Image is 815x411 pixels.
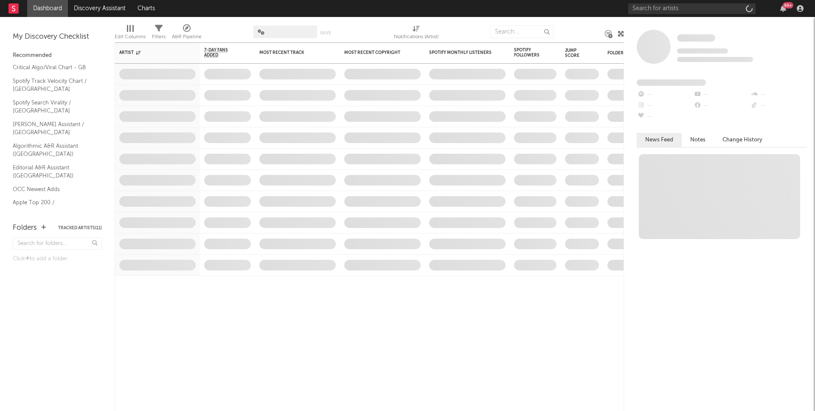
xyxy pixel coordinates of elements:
[13,185,93,194] a: OCC Newest Adds
[693,100,750,111] div: --
[682,133,714,147] button: Notes
[13,32,102,42] div: My Discovery Checklist
[58,226,102,230] button: Tracked Artists(11)
[152,32,166,42] div: Filters
[637,79,706,86] span: Fans Added by Platform
[637,133,682,147] button: News Feed
[490,25,554,38] input: Search...
[714,133,771,147] button: Change History
[637,89,693,100] div: --
[13,98,93,115] a: Spotify Search Virality / [GEOGRAPHIC_DATA]
[783,2,793,8] div: 99 +
[750,100,807,111] div: --
[13,254,102,264] div: Click to add a folder.
[13,237,102,250] input: Search for folders...
[780,5,786,12] button: 99+
[693,89,750,100] div: --
[320,31,331,35] button: Save
[172,21,202,46] div: A&R Pipeline
[13,76,93,94] a: Spotify Track Velocity Chart / [GEOGRAPHIC_DATA]
[13,223,37,233] div: Folders
[13,163,93,180] a: Editorial A&R Assistant ([GEOGRAPHIC_DATA])
[115,21,146,46] div: Edit Columns
[204,48,238,58] span: 7-Day Fans Added
[677,48,728,53] span: Tracking Since: [DATE]
[677,57,753,62] span: 0 fans last week
[394,21,438,46] div: Notifications (Artist)
[13,120,93,137] a: [PERSON_NAME] Assistant / [GEOGRAPHIC_DATA]
[750,89,807,100] div: --
[13,198,93,215] a: Apple Top 200 / [GEOGRAPHIC_DATA]
[152,21,166,46] div: Filters
[637,111,693,122] div: --
[13,141,93,159] a: Algorithmic A&R Assistant ([GEOGRAPHIC_DATA])
[119,50,183,55] div: Artist
[514,48,544,58] div: Spotify Followers
[172,32,202,42] div: A&R Pipeline
[344,50,408,55] div: Most Recent Copyright
[13,63,93,72] a: Critical Algo/Viral Chart - GB
[13,51,102,61] div: Recommended
[628,3,756,14] input: Search for artists
[394,32,438,42] div: Notifications (Artist)
[637,100,693,111] div: --
[115,32,146,42] div: Edit Columns
[429,50,493,55] div: Spotify Monthly Listeners
[565,48,586,58] div: Jump Score
[677,34,715,42] a: Some Artist
[607,51,671,56] div: Folders
[259,50,323,55] div: Most Recent Track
